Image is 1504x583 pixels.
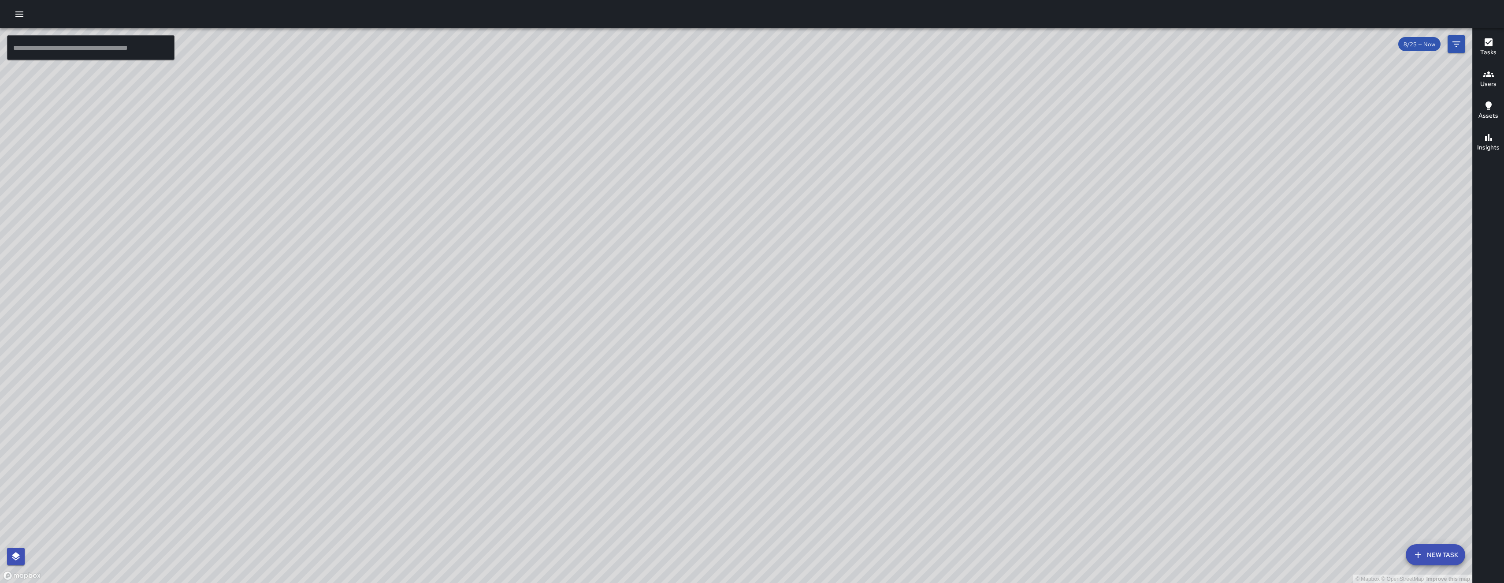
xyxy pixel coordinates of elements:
h6: Users [1480,79,1497,89]
h6: Tasks [1480,48,1497,57]
h6: Insights [1477,143,1500,153]
span: 8/25 — Now [1398,41,1441,48]
button: Assets [1473,95,1504,127]
button: Tasks [1473,32,1504,64]
button: Users [1473,64,1504,95]
button: Filters [1448,35,1465,53]
button: New Task [1406,544,1465,565]
button: Insights [1473,127,1504,159]
h6: Assets [1478,111,1498,121]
